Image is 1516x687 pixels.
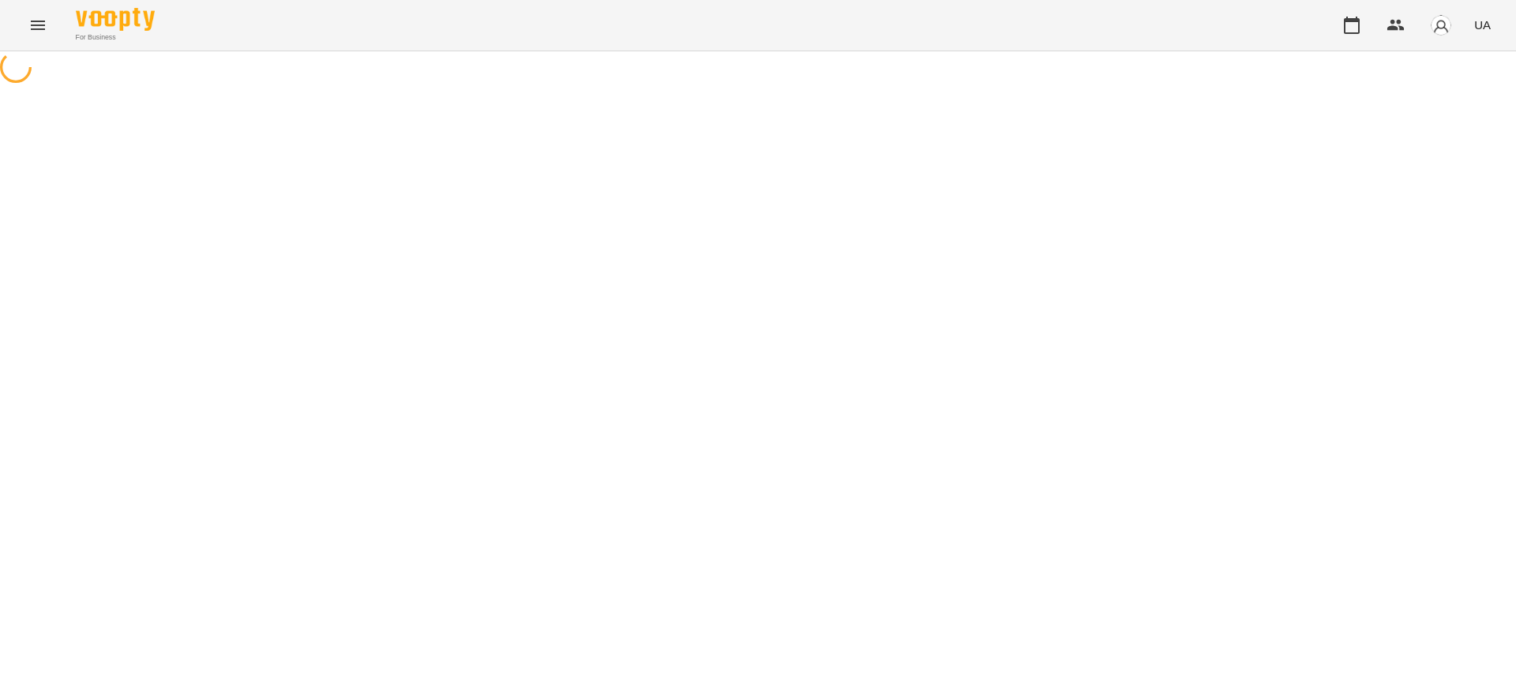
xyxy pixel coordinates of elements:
[1468,10,1497,39] button: UA
[19,6,57,44] button: Menu
[1474,17,1491,33] span: UA
[1430,14,1452,36] img: avatar_s.png
[76,8,155,31] img: Voopty Logo
[76,32,155,43] span: For Business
